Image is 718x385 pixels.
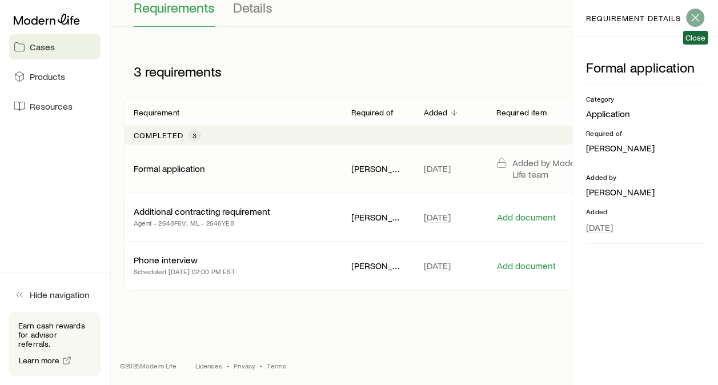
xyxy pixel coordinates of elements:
[30,71,65,82] span: Products
[351,211,406,223] p: [PERSON_NAME]
[424,163,451,174] span: [DATE]
[234,361,255,370] a: Privacy
[586,108,704,119] p: Application
[19,356,60,364] span: Learn more
[586,94,704,103] p: Category
[586,207,704,216] p: Added
[267,361,286,370] a: Terms
[586,129,704,138] p: Required of
[134,63,142,79] span: 3
[260,361,262,370] span: •
[134,108,179,117] p: Requirement
[9,282,101,307] button: Hide navigation
[192,131,196,140] span: 3
[9,64,101,89] a: Products
[351,108,394,117] p: Required of
[18,321,91,348] p: Earn cash rewards for advisor referrals.
[195,361,222,370] a: Licenses
[9,34,101,59] a: Cases
[30,101,73,112] span: Resources
[424,260,451,271] span: [DATE]
[685,33,705,42] span: Close
[9,94,101,119] a: Resources
[586,14,680,23] p: requirement details
[496,108,546,117] p: Required item
[586,173,704,182] p: Added by
[134,266,235,277] p: Scheduled [DATE] 02:00 PM EST
[586,186,704,198] p: [PERSON_NAME]
[496,260,556,271] button: Add document
[30,41,55,53] span: Cases
[586,59,704,75] p: Formal application
[30,289,90,300] span: Hide navigation
[134,131,183,140] p: Completed
[134,217,270,228] p: Agent - 2648F6V; ML - 2646YE8
[586,222,613,233] span: [DATE]
[134,163,205,174] p: Formal application
[424,108,448,117] p: Added
[496,212,556,223] button: Add document
[351,260,406,271] p: [PERSON_NAME]
[512,157,586,180] p: Added by Modern Life team
[120,361,177,370] p: © 2025 Modern Life
[424,211,451,223] span: [DATE]
[134,254,198,266] p: Phone interview
[134,206,270,217] p: Additional contracting requirement
[227,361,229,370] span: •
[586,142,704,154] p: [PERSON_NAME]
[351,163,406,174] p: [PERSON_NAME]
[145,63,222,79] span: requirements
[9,312,101,376] div: Earn cash rewards for advisor referrals.Learn more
